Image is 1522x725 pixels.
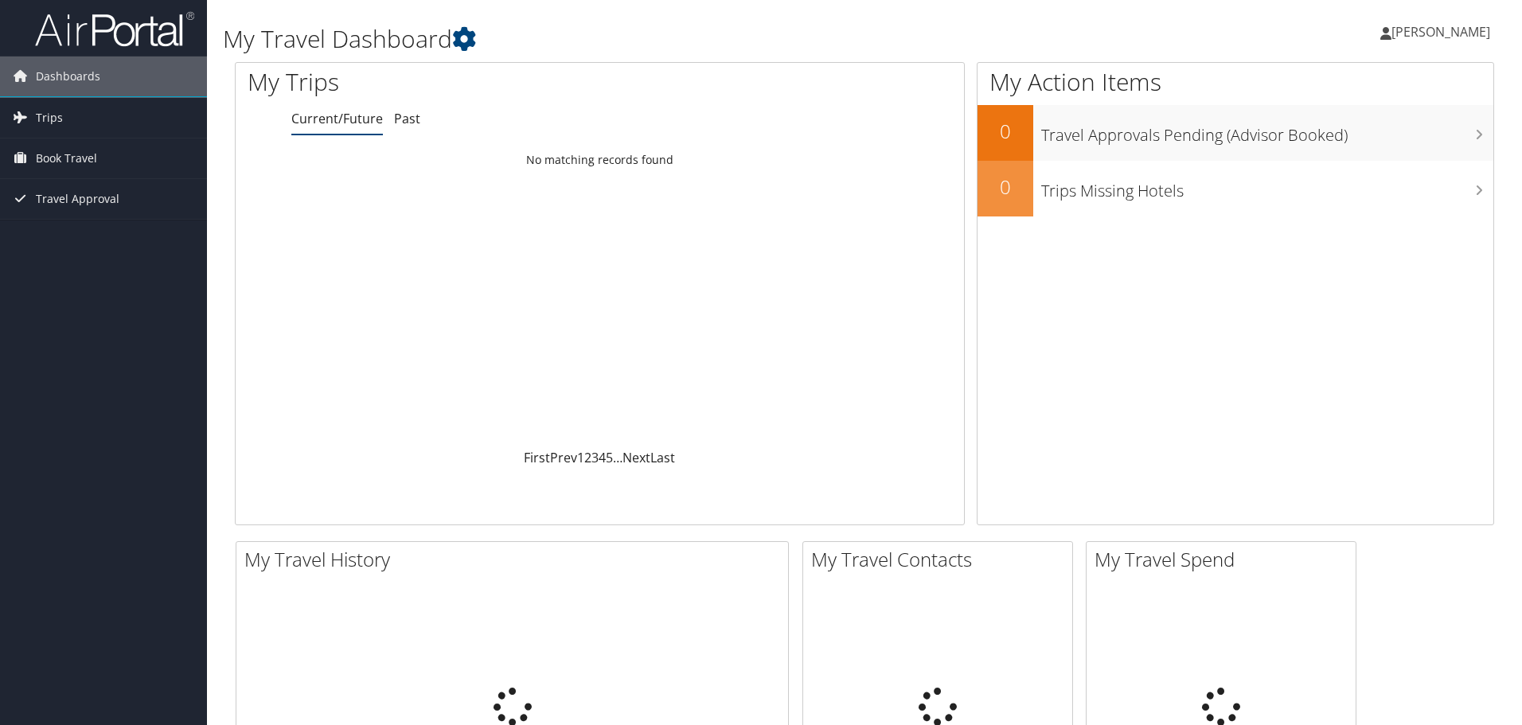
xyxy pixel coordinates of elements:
span: Travel Approval [36,179,119,219]
h2: 0 [978,118,1033,145]
a: Past [394,110,420,127]
a: 3 [591,449,599,466]
td: No matching records found [236,146,964,174]
h3: Travel Approvals Pending (Advisor Booked) [1041,116,1493,146]
span: Trips [36,98,63,138]
a: 0Travel Approvals Pending (Advisor Booked) [978,105,1493,161]
img: airportal-logo.png [35,10,194,48]
a: 5 [606,449,613,466]
a: 2 [584,449,591,466]
a: Last [650,449,675,466]
a: 1 [577,449,584,466]
a: Next [622,449,650,466]
a: Current/Future [291,110,383,127]
h2: My Travel History [244,546,788,573]
a: [PERSON_NAME] [1380,8,1506,56]
a: First [524,449,550,466]
h1: My Trips [248,65,649,99]
h3: Trips Missing Hotels [1041,172,1493,202]
span: Dashboards [36,57,100,96]
span: … [613,449,622,466]
h2: 0 [978,173,1033,201]
h1: My Action Items [978,65,1493,99]
h1: My Travel Dashboard [223,22,1079,56]
a: Prev [550,449,577,466]
h2: My Travel Spend [1095,546,1356,573]
a: 4 [599,449,606,466]
span: Book Travel [36,138,97,178]
a: 0Trips Missing Hotels [978,161,1493,216]
span: [PERSON_NAME] [1391,23,1490,41]
h2: My Travel Contacts [811,546,1072,573]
